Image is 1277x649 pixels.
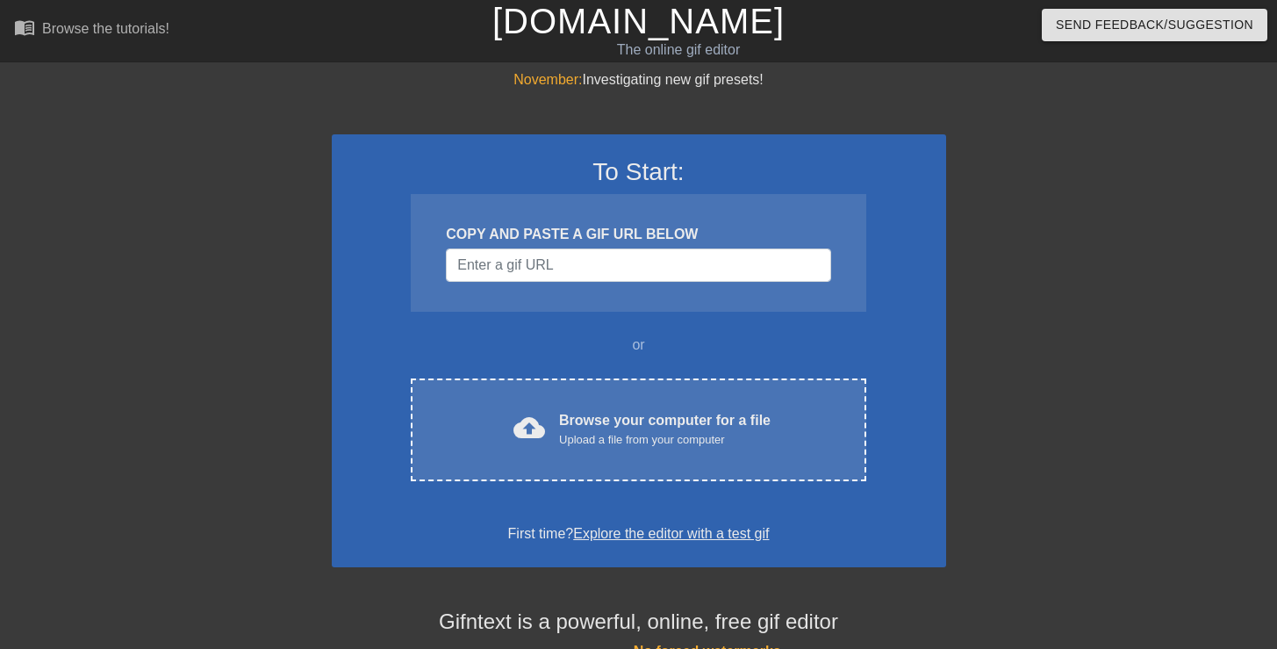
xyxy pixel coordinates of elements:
[573,526,769,541] a: Explore the editor with a test gif
[332,69,946,90] div: Investigating new gif presets!
[513,72,582,87] span: November:
[42,21,169,36] div: Browse the tutorials!
[1056,14,1253,36] span: Send Feedback/Suggestion
[332,609,946,635] h4: Gifntext is a powerful, online, free gif editor
[1042,9,1267,41] button: Send Feedback/Suggestion
[355,157,923,187] h3: To Start:
[14,17,169,44] a: Browse the tutorials!
[14,17,35,38] span: menu_book
[559,431,771,449] div: Upload a file from your computer
[513,412,545,443] span: cloud_upload
[492,2,785,40] a: [DOMAIN_NAME]
[434,40,922,61] div: The online gif editor
[559,410,771,449] div: Browse your computer for a file
[355,523,923,544] div: First time?
[377,335,900,356] div: or
[446,249,830,282] input: Username
[446,224,830,245] div: COPY AND PASTE A GIF URL BELOW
